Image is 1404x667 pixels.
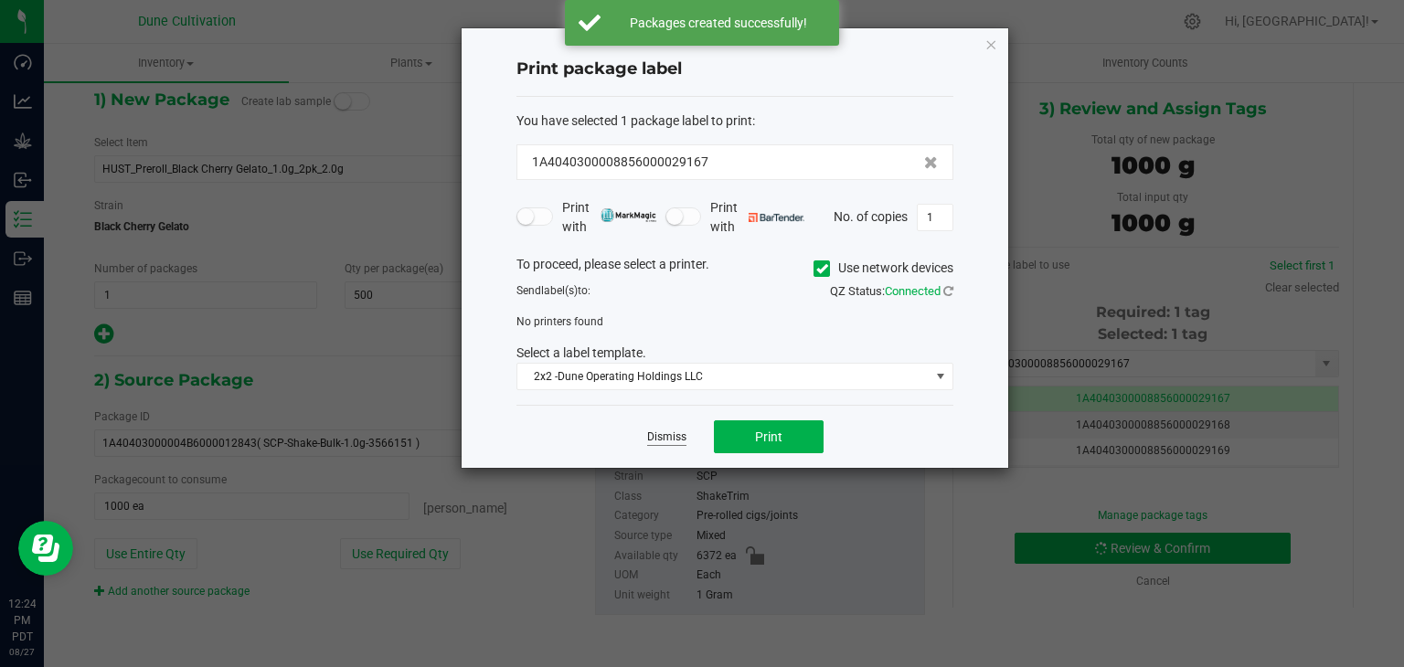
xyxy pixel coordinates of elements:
span: No. of copies [834,208,908,223]
div: Select a label template. [503,344,967,363]
span: No printers found [516,315,603,328]
span: Send to: [516,284,590,297]
div: : [516,111,953,131]
span: 1A4040300008856000029167 [532,153,708,172]
span: Print [755,429,782,444]
div: Packages created successfully! [611,14,825,32]
img: bartender.png [749,213,804,222]
label: Use network devices [814,259,953,278]
a: Dismiss [647,429,686,445]
iframe: Resource center [18,521,73,576]
span: Print with [562,198,656,237]
img: mark_magic_cybra.png [601,208,656,222]
div: To proceed, please select a printer. [503,255,967,282]
button: Print [714,420,824,453]
span: QZ Status: [830,284,953,298]
span: Connected [885,284,941,298]
span: 2x2 -Dune Operating Holdings LLC [517,364,930,389]
span: You have selected 1 package label to print [516,113,752,128]
span: label(s) [541,284,578,297]
h4: Print package label [516,58,953,81]
span: Print with [710,198,804,237]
